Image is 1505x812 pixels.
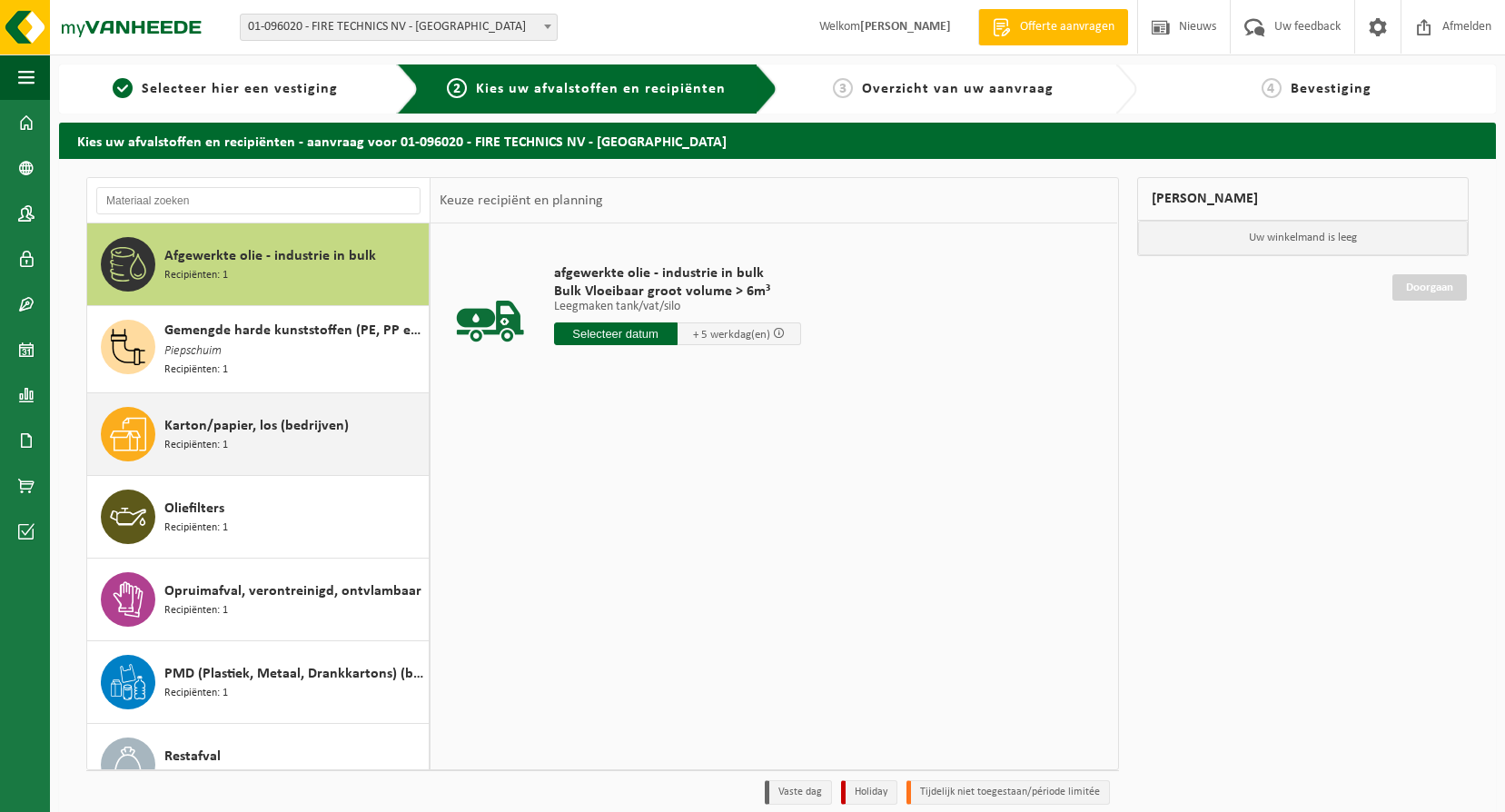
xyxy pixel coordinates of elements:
[1392,274,1467,301] a: Doorgaan
[241,15,557,40] span: 01-096020 - FIRE TECHNICS NV - OOSTENDE
[860,20,951,34] strong: [PERSON_NAME]
[164,342,222,361] span: Piepschuim
[554,264,801,282] span: afgewerkte olie - industrie in bulk
[68,78,382,100] a: 1Selecteer hier een vestiging
[554,322,678,345] input: Selecteer datum
[164,415,349,437] span: Karton/papier, los (bedrijven)
[978,9,1128,45] a: Offerte aanvragen
[87,724,430,807] button: Restafval Recipiënten: 1
[164,267,228,284] span: Recipiënten: 1
[862,82,1054,96] span: Overzicht van uw aanvraag
[164,767,228,785] span: Recipiënten: 1
[59,123,1496,158] h2: Kies uw afvalstoffen en recipiënten - aanvraag voor 01-096020 - FIRE TECHNICS NV - [GEOGRAPHIC_DATA]
[164,245,376,267] span: Afgewerkte olie - industrie in bulk
[87,559,430,641] button: Opruimafval, verontreinigd, ontvlambaar Recipiënten: 1
[87,476,430,559] button: Oliefilters Recipiënten: 1
[447,78,467,98] span: 2
[164,580,421,602] span: Opruimafval, verontreinigd, ontvlambaar
[1262,78,1282,98] span: 4
[87,223,430,306] button: Afgewerkte olie - industrie in bulk Recipiënten: 1
[1138,221,1469,255] p: Uw winkelmand is leeg
[164,437,228,454] span: Recipiënten: 1
[142,82,338,96] span: Selecteer hier een vestiging
[164,520,228,537] span: Recipiënten: 1
[431,178,612,223] div: Keuze recipiënt en planning
[554,301,801,313] p: Leegmaken tank/vat/silo
[164,361,228,379] span: Recipiënten: 1
[1137,177,1470,221] div: [PERSON_NAME]
[164,602,228,619] span: Recipiënten: 1
[87,393,430,476] button: Karton/papier, los (bedrijven) Recipiënten: 1
[96,187,421,214] input: Materiaal zoeken
[87,641,430,724] button: PMD (Plastiek, Metaal, Drankkartons) (bedrijven) Recipiënten: 1
[164,498,224,520] span: Oliefilters
[164,320,424,342] span: Gemengde harde kunststoffen (PE, PP en PVC), recycleerbaar (industrieel)
[841,780,897,805] li: Holiday
[164,685,228,702] span: Recipiënten: 1
[87,306,430,393] button: Gemengde harde kunststoffen (PE, PP en PVC), recycleerbaar (industrieel) Piepschuim Recipiënten: 1
[240,14,558,41] span: 01-096020 - FIRE TECHNICS NV - OOSTENDE
[1291,82,1371,96] span: Bevestiging
[693,329,770,341] span: + 5 werkdag(en)
[554,282,801,301] span: Bulk Vloeibaar groot volume > 6m³
[164,663,424,685] span: PMD (Plastiek, Metaal, Drankkartons) (bedrijven)
[164,746,221,767] span: Restafval
[765,780,832,805] li: Vaste dag
[476,82,726,96] span: Kies uw afvalstoffen en recipiënten
[1015,18,1119,36] span: Offerte aanvragen
[906,780,1110,805] li: Tijdelijk niet toegestaan/période limitée
[833,78,853,98] span: 3
[113,78,133,98] span: 1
